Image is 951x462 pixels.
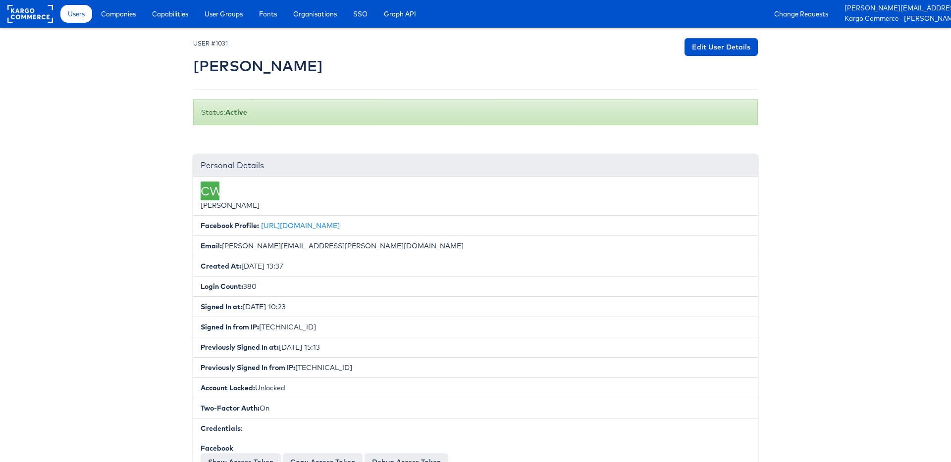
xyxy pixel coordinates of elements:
span: Users [68,9,85,19]
a: Users [60,5,92,23]
b: Created At: [201,262,241,271]
b: Active [225,108,247,117]
b: Two-Factor Auth: [201,404,260,413]
b: Login Count: [201,282,243,291]
span: User Groups [205,9,243,19]
a: [PERSON_NAME][EMAIL_ADDRESS][PERSON_NAME][DOMAIN_NAME] [845,3,944,14]
b: Signed In from IP: [201,323,259,331]
span: Organisations [293,9,337,19]
div: CW [201,182,219,200]
b: Signed In at: [201,302,243,311]
b: Facebook Profile: [201,221,259,230]
li: [TECHNICAL_ID] [193,357,758,378]
a: User Groups [197,5,250,23]
a: Edit User Details [685,38,758,56]
div: Status: [193,99,758,125]
b: Previously Signed In from IP: [201,363,295,372]
a: [URL][DOMAIN_NAME] [261,221,340,230]
a: Organisations [286,5,344,23]
a: Kargo Commerce - [PERSON_NAME] [845,14,944,24]
b: Facebook [201,444,233,453]
span: Capabilities [152,9,188,19]
li: 380 [193,276,758,297]
li: [TECHNICAL_ID] [193,317,758,337]
li: [PERSON_NAME][EMAIL_ADDRESS][PERSON_NAME][DOMAIN_NAME] [193,235,758,256]
span: Companies [101,9,136,19]
a: Companies [94,5,143,23]
div: Personal Details [193,155,758,177]
span: SSO [353,9,368,19]
a: Change Requests [767,5,836,23]
b: Email: [201,241,222,250]
h2: [PERSON_NAME] [193,58,323,74]
a: Graph API [376,5,423,23]
li: [DATE] 10:23 [193,296,758,317]
li: [DATE] 13:37 [193,256,758,277]
li: On [193,398,758,418]
b: Account Locked: [201,383,255,392]
small: USER #1031 [193,40,228,47]
li: Unlocked [193,377,758,398]
li: [DATE] 15:13 [193,337,758,358]
span: Fonts [259,9,277,19]
a: SSO [346,5,375,23]
a: Fonts [252,5,284,23]
b: Credentials [201,424,241,433]
b: Previously Signed In at: [201,343,279,352]
li: [PERSON_NAME] [193,177,758,216]
a: Capabilities [145,5,196,23]
span: Graph API [384,9,416,19]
